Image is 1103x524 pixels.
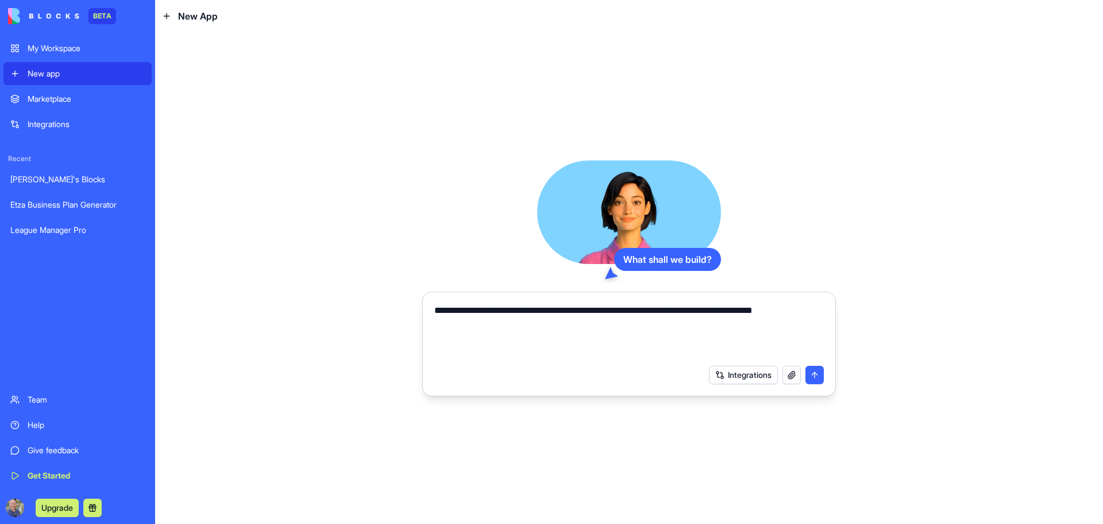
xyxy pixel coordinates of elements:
div: Team [28,394,145,406]
div: Help [28,419,145,431]
div: Get Started [28,470,145,481]
div: BETA [88,8,116,24]
a: New app [3,62,152,85]
div: My Workspace [28,43,145,54]
a: Get Started [3,464,152,487]
a: Marketplace [3,87,152,110]
a: [PERSON_NAME]'s Blocks [3,168,152,191]
a: Integrations [3,113,152,136]
div: Give feedback [28,445,145,456]
a: BETA [8,8,116,24]
a: Help [3,414,152,437]
div: What shall we build? [614,248,721,271]
div: Integrations [28,118,145,130]
div: Marketplace [28,93,145,105]
a: Etza Business Plan Generator [3,193,152,216]
a: Upgrade [36,502,79,513]
div: League Manager Pro [10,224,145,236]
a: League Manager Pro [3,219,152,242]
div: Etza Business Plan Generator [10,199,145,211]
a: My Workspace [3,37,152,60]
img: logo [8,8,79,24]
a: Give feedback [3,439,152,462]
span: New App [178,9,218,23]
button: Integrations [709,366,778,384]
img: ACg8ocIBv2xUw5HL-81t5tGPgmC9Ph1g_021R3Lypww5hRQve9x1lELB=s96-c [6,499,24,517]
a: Team [3,388,152,411]
button: Upgrade [36,499,79,517]
div: [PERSON_NAME]'s Blocks [10,174,145,185]
span: Recent [3,154,152,163]
div: New app [28,68,145,79]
